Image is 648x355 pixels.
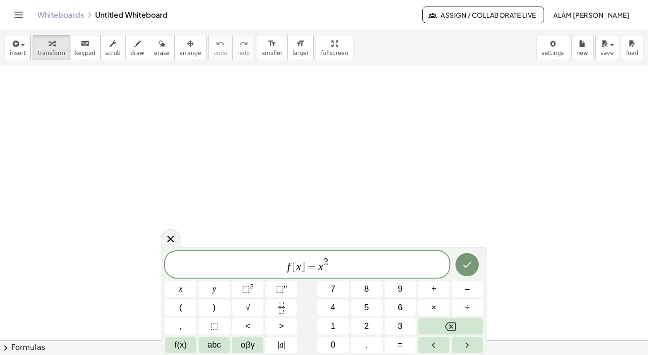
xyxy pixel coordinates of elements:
span: fullscreen [321,50,348,56]
span: redo [237,50,250,56]
var: x [296,260,301,273]
span: 6 [398,301,402,314]
button: Greek alphabet [232,337,263,353]
span: > [279,320,284,333]
button: Superscript [266,281,297,297]
button: Square root [232,300,263,316]
i: keyboard [81,38,90,49]
span: 1 [331,320,335,333]
button: 8 [351,281,382,297]
button: save [595,35,619,60]
button: Less than [232,318,263,335]
button: y [199,281,230,297]
span: 3 [398,320,402,333]
span: settings [542,50,564,56]
span: + [431,283,436,295]
button: Backspace [418,318,483,335]
span: 2 [364,320,369,333]
button: Divide [452,300,483,316]
button: Done [455,253,479,276]
button: erase [149,35,174,60]
button: 9 [385,281,416,297]
span: , [179,320,182,333]
span: draw [131,50,145,56]
span: 9 [398,283,402,295]
button: undoundo [208,35,233,60]
button: fullscreen [316,35,353,60]
button: Minus [452,281,483,297]
a: Whiteboards [37,10,84,20]
button: Equals [385,337,416,353]
button: Squared [232,281,263,297]
span: load [626,50,638,56]
span: ( [179,301,182,314]
span: = [398,339,403,351]
span: Assign / Collaborate Live [430,11,536,19]
button: Alám [PERSON_NAME] [546,7,637,23]
span: × [431,301,436,314]
span: smaller [262,50,283,56]
button: scrub [100,35,126,60]
button: settings [537,35,569,60]
button: Left arrow [418,337,449,353]
button: , [165,318,196,335]
i: format_size [296,38,305,49]
span: arrange [179,50,201,56]
button: Greater than [266,318,297,335]
span: 8 [364,283,369,295]
span: insert [10,50,26,56]
span: scrub [105,50,121,56]
button: format_sizesmaller [257,35,288,60]
span: keypad [75,50,96,56]
i: format_size [268,38,276,49]
span: | [283,340,285,349]
button: x [165,281,196,297]
button: format_sizelarger [287,35,314,60]
button: load [621,35,643,60]
button: 1 [317,318,349,335]
span: save [600,50,614,56]
span: larger [292,50,309,56]
span: 4 [331,301,335,314]
span: y [213,283,216,295]
button: Functions [165,337,196,353]
span: Alám [PERSON_NAME] [553,11,629,19]
span: 7 [331,283,335,295]
span: ) [213,301,216,314]
button: Right arrow [452,337,483,353]
button: Plus [418,281,449,297]
button: redoredo [232,35,255,60]
button: Times [418,300,449,316]
button: Placeholder [199,318,230,335]
span: 2 [323,257,328,267]
span: ÷ [465,301,470,314]
span: √ [246,301,250,314]
span: ⬚ [276,284,284,294]
button: transform [33,35,70,60]
i: redo [239,38,248,49]
button: ( [165,300,196,316]
span: abc [207,339,221,351]
button: 6 [385,300,416,316]
button: 3 [385,318,416,335]
span: αβγ [241,339,255,351]
sup: n [284,283,287,290]
button: arrange [174,35,207,60]
button: 5 [351,300,382,316]
span: a [278,339,285,351]
button: ) [199,300,230,316]
button: 4 [317,300,349,316]
span: new [576,50,588,56]
button: keyboardkeypad [70,35,101,60]
span: undo [214,50,227,56]
span: ⬚ [242,284,250,294]
button: Assign / Collaborate Live [422,7,544,23]
button: Absolute value [266,337,297,353]
span: f(x) [175,339,187,351]
span: 5 [364,301,369,314]
button: 2 [351,318,382,335]
sup: 2 [250,283,254,290]
span: < [245,320,250,333]
span: transform [38,50,65,56]
span: erase [154,50,169,56]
